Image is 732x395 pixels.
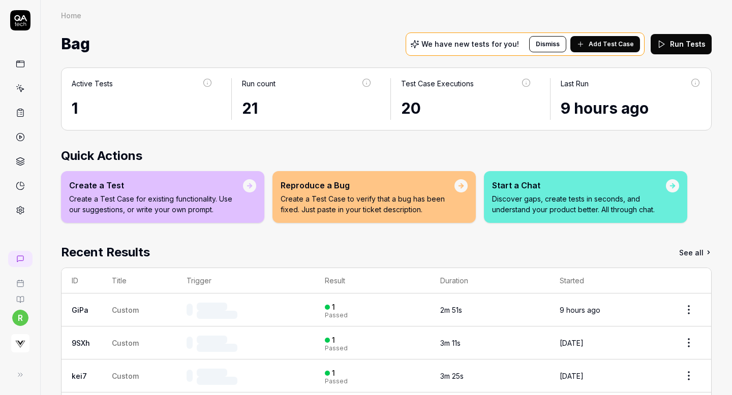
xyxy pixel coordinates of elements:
[72,97,213,120] div: 1
[112,372,139,380] span: Custom
[4,287,36,304] a: Documentation
[11,334,29,352] img: Virtusize Logo
[61,30,90,57] span: Bag
[112,339,139,347] span: Custom
[430,268,550,293] th: Duration
[589,40,634,49] span: Add Test Case
[332,303,335,312] div: 1
[492,193,666,215] p: Discover gaps, create tests in seconds, and understand your product better. All through chat.
[61,243,150,261] h2: Recent Results
[529,36,566,52] button: Dismiss
[8,251,33,267] a: New conversation
[72,306,88,314] a: GiPa
[401,78,474,89] div: Test Case Executions
[315,268,430,293] th: Result
[651,34,712,54] button: Run Tests
[440,372,464,380] time: 3m 25s
[281,193,454,215] p: Create a Test Case to verify that a bug has been fixed. Just paste in your ticket description.
[561,99,649,117] time: 9 hours ago
[401,97,532,120] div: 20
[102,268,176,293] th: Title
[325,312,348,318] div: Passed
[72,78,113,89] div: Active Tests
[69,193,243,215] p: Create a Test Case for existing functionality. Use our suggestions, or write your own prompt.
[570,36,640,52] button: Add Test Case
[440,339,461,347] time: 3m 11s
[560,372,584,380] time: [DATE]
[112,306,139,314] span: Custom
[560,339,584,347] time: [DATE]
[12,310,28,326] button: r
[242,78,276,89] div: Run count
[679,243,712,261] a: See all
[440,306,462,314] time: 2m 51s
[560,306,600,314] time: 9 hours ago
[281,179,454,191] div: Reproduce a Bug
[550,268,666,293] th: Started
[332,369,335,378] div: 1
[561,78,589,89] div: Last Run
[72,372,87,380] a: kei7
[325,378,348,384] div: Passed
[492,179,666,191] div: Start a Chat
[69,179,243,191] div: Create a Test
[421,41,519,48] p: We have new tests for you!
[325,345,348,351] div: Passed
[4,271,36,287] a: Book a call with us
[61,147,712,165] h2: Quick Actions
[72,339,90,347] a: 9SXh
[332,336,335,345] div: 1
[242,97,373,120] div: 21
[61,10,81,20] div: Home
[4,326,36,354] button: Virtusize Logo
[176,268,315,293] th: Trigger
[62,268,102,293] th: ID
